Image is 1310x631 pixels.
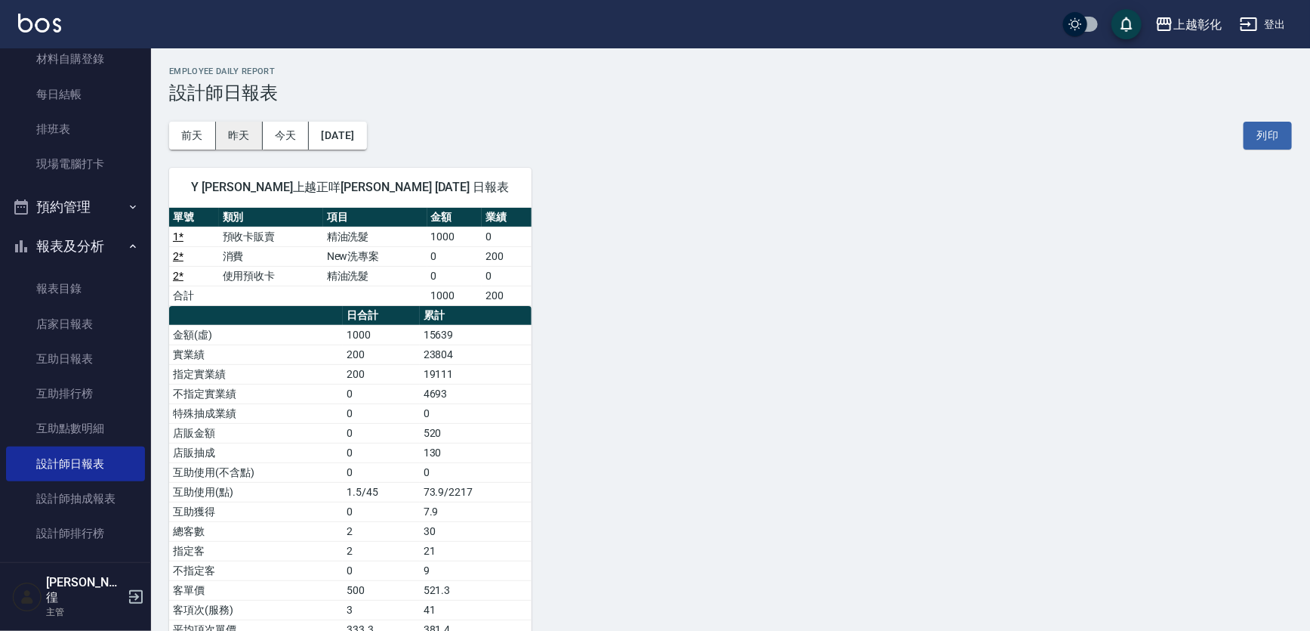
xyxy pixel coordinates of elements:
[6,551,145,586] a: 商品銷售排行榜
[309,122,366,150] button: [DATE]
[343,580,420,600] td: 500
[169,423,343,443] td: 店販金額
[343,521,420,541] td: 2
[343,423,420,443] td: 0
[219,266,323,286] td: 使用預收卡
[169,345,343,364] td: 實業績
[343,502,420,521] td: 0
[343,306,420,326] th: 日合計
[323,266,427,286] td: 精油洗髮
[420,364,532,384] td: 19111
[219,227,323,246] td: 預收卡販賣
[482,246,532,266] td: 200
[420,541,532,561] td: 21
[1173,15,1222,34] div: 上越彰化
[482,227,532,246] td: 0
[323,246,427,266] td: New洗專案
[1234,11,1292,39] button: 登出
[6,447,145,481] a: 設計師日報表
[18,14,61,32] img: Logo
[420,521,532,541] td: 30
[343,384,420,404] td: 0
[482,208,532,227] th: 業績
[169,502,343,521] td: 互助獲得
[420,561,532,580] td: 9
[219,246,323,266] td: 消費
[169,561,343,580] td: 不指定客
[169,67,1292,76] h2: Employee Daily Report
[6,42,145,76] a: 材料自購登錄
[6,411,145,446] a: 互助點數明細
[169,208,532,306] table: a dense table
[169,482,343,502] td: 互助使用(點)
[169,122,216,150] button: 前天
[420,345,532,364] td: 23804
[427,227,482,246] td: 1000
[420,482,532,502] td: 73.9/2217
[6,147,145,181] a: 現場電腦打卡
[420,404,532,423] td: 0
[343,345,420,364] td: 200
[420,423,532,443] td: 520
[427,208,482,227] th: 金額
[323,208,427,227] th: 項目
[420,600,532,620] td: 41
[169,600,343,620] td: 客項次(服務)
[6,271,145,306] a: 報表目錄
[6,516,145,551] a: 設計師排行榜
[6,307,145,342] a: 店家日報表
[6,77,145,112] a: 每日結帳
[343,325,420,345] td: 1000
[6,227,145,266] button: 報表及分析
[169,462,343,482] td: 互助使用(不含點)
[343,364,420,384] td: 200
[343,482,420,502] td: 1.5/45
[1149,9,1228,40] button: 上越彰化
[6,376,145,411] a: 互助排行榜
[169,384,343,404] td: 不指定實業績
[1244,122,1292,150] button: 列印
[6,481,145,516] a: 設計師抽成報表
[420,325,532,345] td: 15639
[6,187,145,227] button: 預約管理
[343,600,420,620] td: 3
[343,404,420,423] td: 0
[216,122,263,150] button: 昨天
[6,342,145,376] a: 互助日報表
[169,286,219,305] td: 合計
[420,580,532,600] td: 521.3
[427,246,482,266] td: 0
[427,286,482,305] td: 1000
[343,541,420,561] td: 2
[219,208,323,227] th: 類別
[420,443,532,462] td: 130
[343,462,420,482] td: 0
[1111,9,1142,39] button: save
[263,122,310,150] button: 今天
[169,404,343,423] td: 特殊抽成業績
[169,82,1292,104] h3: 設計師日報表
[343,561,420,580] td: 0
[187,180,513,195] span: Y [PERSON_NAME]上越正咩[PERSON_NAME] [DATE] 日報表
[420,306,532,326] th: 累計
[169,443,343,462] td: 店販抽成
[169,541,343,561] td: 指定客
[46,575,123,605] h5: [PERSON_NAME]徨
[169,364,343,384] td: 指定實業績
[420,384,532,404] td: 4693
[420,502,532,521] td: 7.9
[482,266,532,286] td: 0
[420,462,532,482] td: 0
[427,266,482,286] td: 0
[323,227,427,246] td: 精油洗髮
[12,582,42,612] img: Person
[169,325,343,345] td: 金額(虛)
[6,112,145,147] a: 排班表
[482,286,532,305] td: 200
[343,443,420,462] td: 0
[169,580,343,600] td: 客單價
[169,208,219,227] th: 單號
[169,521,343,541] td: 總客數
[46,605,123,619] p: 主管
